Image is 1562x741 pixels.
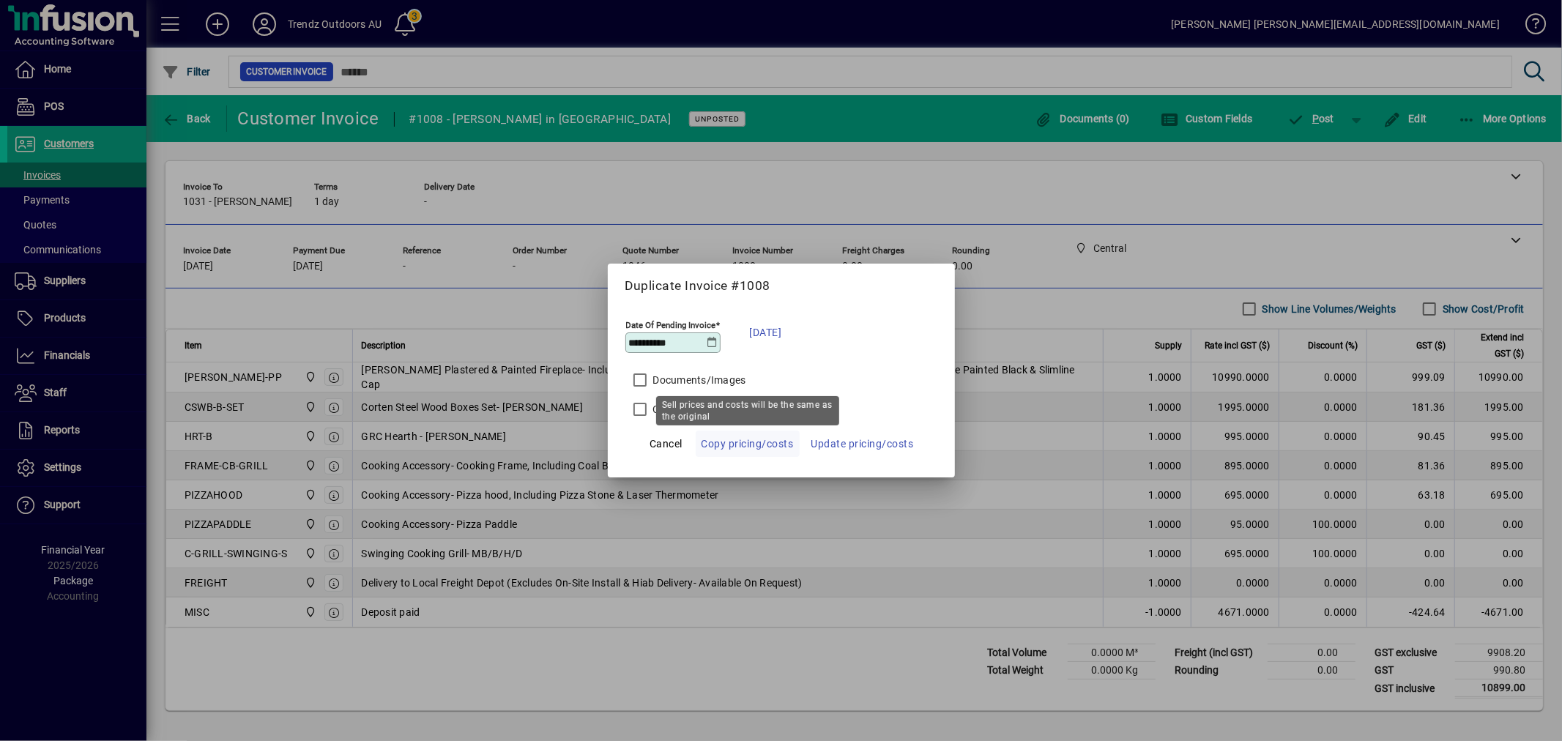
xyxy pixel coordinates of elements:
mat-label: Date Of Pending Invoice [626,320,716,330]
button: [DATE] [743,314,789,351]
span: Copy pricing/costs [702,435,794,453]
button: Update pricing/costs [806,431,920,457]
h5: Duplicate Invoice #1008 [625,278,937,294]
span: Cancel [650,435,683,453]
label: Documents/Images [650,373,746,387]
button: Copy pricing/costs [696,431,800,457]
span: Update pricing/costs [811,435,914,453]
div: Sell prices and costs will be the same as the original [656,396,839,425]
span: [DATE] [750,324,782,341]
button: Cancel [643,431,690,457]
